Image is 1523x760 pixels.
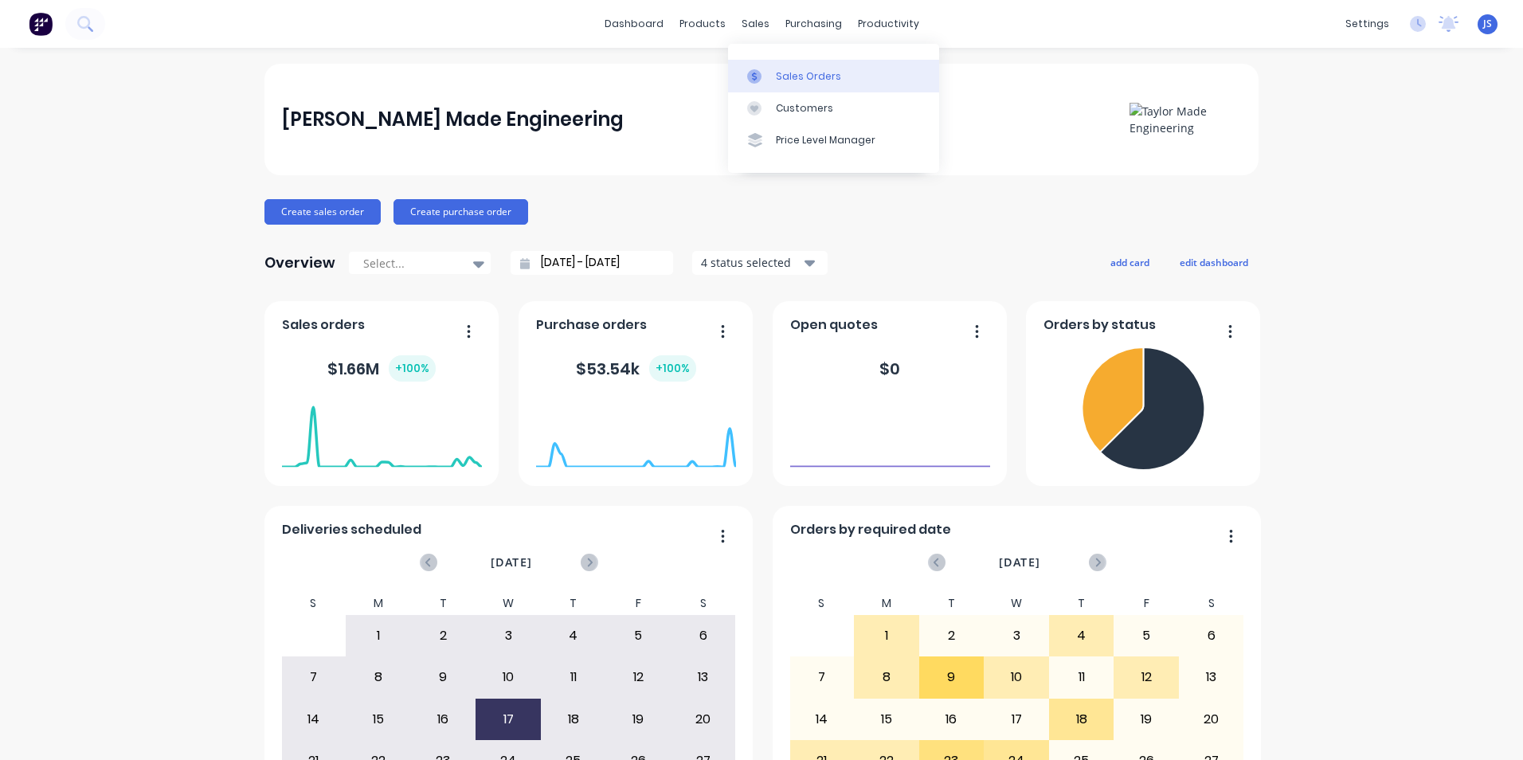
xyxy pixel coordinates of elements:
[1114,657,1178,697] div: 12
[985,616,1048,656] div: 3
[850,12,927,36] div: productivity
[671,592,736,615] div: S
[606,699,670,739] div: 19
[597,12,671,36] a: dashboard
[728,124,939,156] a: Price Level Manager
[790,657,854,697] div: 7
[264,199,381,225] button: Create sales order
[411,592,476,615] div: T
[281,592,346,615] div: S
[412,699,476,739] div: 16
[1180,699,1243,739] div: 20
[1050,699,1114,739] div: 18
[789,592,855,615] div: S
[542,657,605,697] div: 11
[671,12,734,36] div: products
[389,355,436,382] div: + 100 %
[1130,103,1241,136] img: Taylor Made Engineering
[1180,657,1243,697] div: 13
[1114,616,1178,656] div: 5
[671,699,735,739] div: 20
[919,592,985,615] div: T
[1114,592,1179,615] div: F
[734,12,777,36] div: sales
[1050,616,1114,656] div: 4
[1179,592,1244,615] div: S
[282,699,346,739] div: 14
[1114,699,1178,739] div: 19
[1483,17,1492,31] span: JS
[605,592,671,615] div: F
[790,315,878,335] span: Open quotes
[854,592,919,615] div: M
[282,657,346,697] div: 7
[999,554,1040,571] span: [DATE]
[701,254,801,271] div: 4 status selected
[542,699,605,739] div: 18
[790,699,854,739] div: 14
[476,699,540,739] div: 17
[777,12,850,36] div: purchasing
[855,657,918,697] div: 8
[984,592,1049,615] div: W
[985,657,1048,697] div: 10
[1100,252,1160,272] button: add card
[264,247,335,279] div: Overview
[1337,12,1397,36] div: settings
[855,616,918,656] div: 1
[476,657,540,697] div: 10
[346,699,410,739] div: 15
[920,616,984,656] div: 2
[491,554,532,571] span: [DATE]
[1169,252,1259,272] button: edit dashboard
[728,92,939,124] a: Customers
[346,616,410,656] div: 1
[346,657,410,697] div: 8
[1050,657,1114,697] div: 11
[536,315,647,335] span: Purchase orders
[393,199,528,225] button: Create purchase order
[776,69,841,84] div: Sales Orders
[671,616,735,656] div: 6
[412,616,476,656] div: 2
[855,699,918,739] div: 15
[1049,592,1114,615] div: T
[606,616,670,656] div: 5
[728,60,939,92] a: Sales Orders
[346,592,411,615] div: M
[29,12,53,36] img: Factory
[541,592,606,615] div: T
[985,699,1048,739] div: 17
[920,699,984,739] div: 16
[1043,315,1156,335] span: Orders by status
[920,657,984,697] div: 9
[776,101,833,116] div: Customers
[692,251,828,275] button: 4 status selected
[790,520,951,539] span: Orders by required date
[1180,616,1243,656] div: 6
[282,104,624,135] div: [PERSON_NAME] Made Engineering
[649,355,696,382] div: + 100 %
[606,657,670,697] div: 12
[776,133,875,147] div: Price Level Manager
[476,592,541,615] div: W
[879,357,900,381] div: $ 0
[476,616,540,656] div: 3
[671,657,735,697] div: 13
[576,355,696,382] div: $ 53.54k
[282,315,365,335] span: Sales orders
[542,616,605,656] div: 4
[412,657,476,697] div: 9
[327,355,436,382] div: $ 1.66M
